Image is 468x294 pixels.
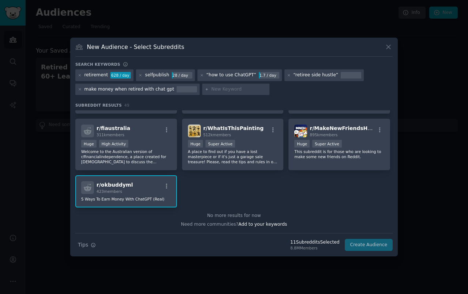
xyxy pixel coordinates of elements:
[294,125,307,137] img: MakeNewFriendsHere
[145,72,169,79] div: selfpublish
[110,72,131,79] div: 628 / day
[188,149,278,164] p: A place to find out if you have a lost masterpiece or if it's just a garage sale treasure! Please...
[75,103,122,108] span: Subreddit Results
[294,149,384,159] p: This subreddit is for those who are looking to make some new friends on Reddit.
[259,72,279,79] div: 1.7 / day
[99,140,129,148] div: High Activity
[81,140,97,148] div: Huge
[188,140,203,148] div: Huge
[81,196,171,202] p: 5 Ways To Earn Money With ChatGPT (Real)
[75,219,393,228] div: Need more communities?
[290,239,339,246] div: 11 Subreddit s Selected
[84,72,108,79] div: retirement
[84,86,174,93] div: make money when retired with chat gpt
[312,140,342,148] div: Super Active
[206,72,256,79] div: “how to use ChatGPT”
[203,125,264,131] span: r/ WhatIsThisPainting
[97,133,124,137] span: 311k members
[78,241,88,249] span: Tips
[310,133,337,137] span: 895k members
[97,182,133,188] span: r/ okbuddyml
[188,125,201,137] img: WhatIsThisPainting
[211,86,267,93] input: New Keyword
[97,189,122,194] span: 423 members
[293,72,338,79] div: “retiree side hustle”
[310,125,377,131] span: r/ MakeNewFriendsHere
[172,72,192,79] div: 28 / day
[87,43,184,51] h3: New Audience - Select Subreddits
[97,125,130,131] span: r/ fiaustralia
[290,245,339,251] div: 8.8M Members
[75,238,98,251] button: Tips
[124,103,129,107] span: 49
[81,149,171,164] p: Welcome to the Australian version of r/financialindependence, a place created for [DEMOGRAPHIC_DA...
[203,133,231,137] span: 512k members
[205,140,235,148] div: Super Active
[238,222,287,227] span: Add to your keywords
[75,62,120,67] h3: Search keywords
[294,140,310,148] div: Huge
[75,213,393,219] div: No more results for now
